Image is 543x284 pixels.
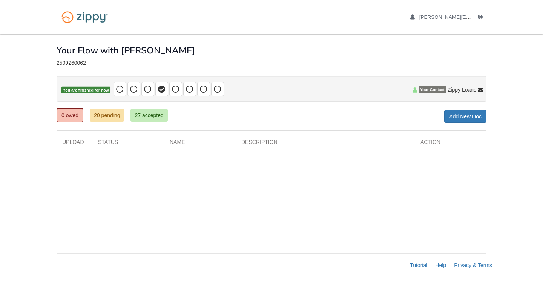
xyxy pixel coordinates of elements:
[57,8,113,27] img: Logo
[410,262,427,268] a: Tutorial
[419,86,446,93] span: Your Contact
[90,109,124,122] a: 20 pending
[57,60,486,66] div: 2509260062
[454,262,492,268] a: Privacy & Terms
[435,262,446,268] a: Help
[57,108,83,122] a: 0 owed
[478,14,486,22] a: Log out
[444,110,486,123] a: Add New Doc
[236,138,415,150] div: Description
[92,138,164,150] div: Status
[164,138,236,150] div: Name
[415,138,486,150] div: Action
[448,86,476,93] span: Zippy Loans
[130,109,167,122] a: 27 accepted
[57,138,92,150] div: Upload
[61,87,110,94] span: You are finished for now
[57,46,195,55] h1: Your Flow with [PERSON_NAME]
